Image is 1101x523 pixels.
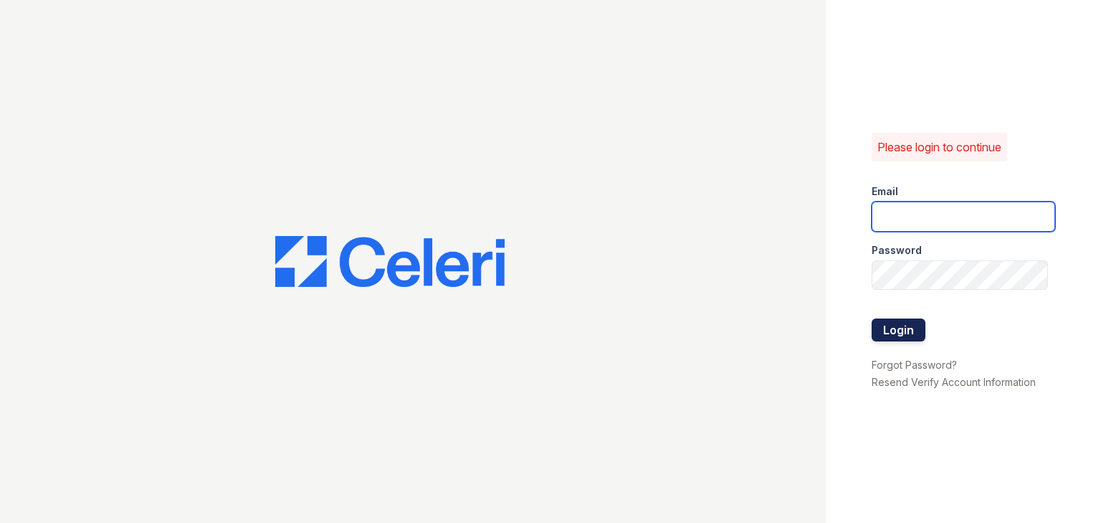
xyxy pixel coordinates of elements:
[872,319,925,341] button: Login
[872,243,922,258] label: Password
[872,359,957,371] a: Forgot Password?
[872,376,1036,388] a: Resend Verify Account Information
[275,236,505,288] img: CE_Logo_Blue-a8612792a0a2168367f1c8372b55b34899dd931a85d93a1a3d3e32e68fde9ad4.png
[877,138,1001,156] p: Please login to continue
[872,184,898,199] label: Email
